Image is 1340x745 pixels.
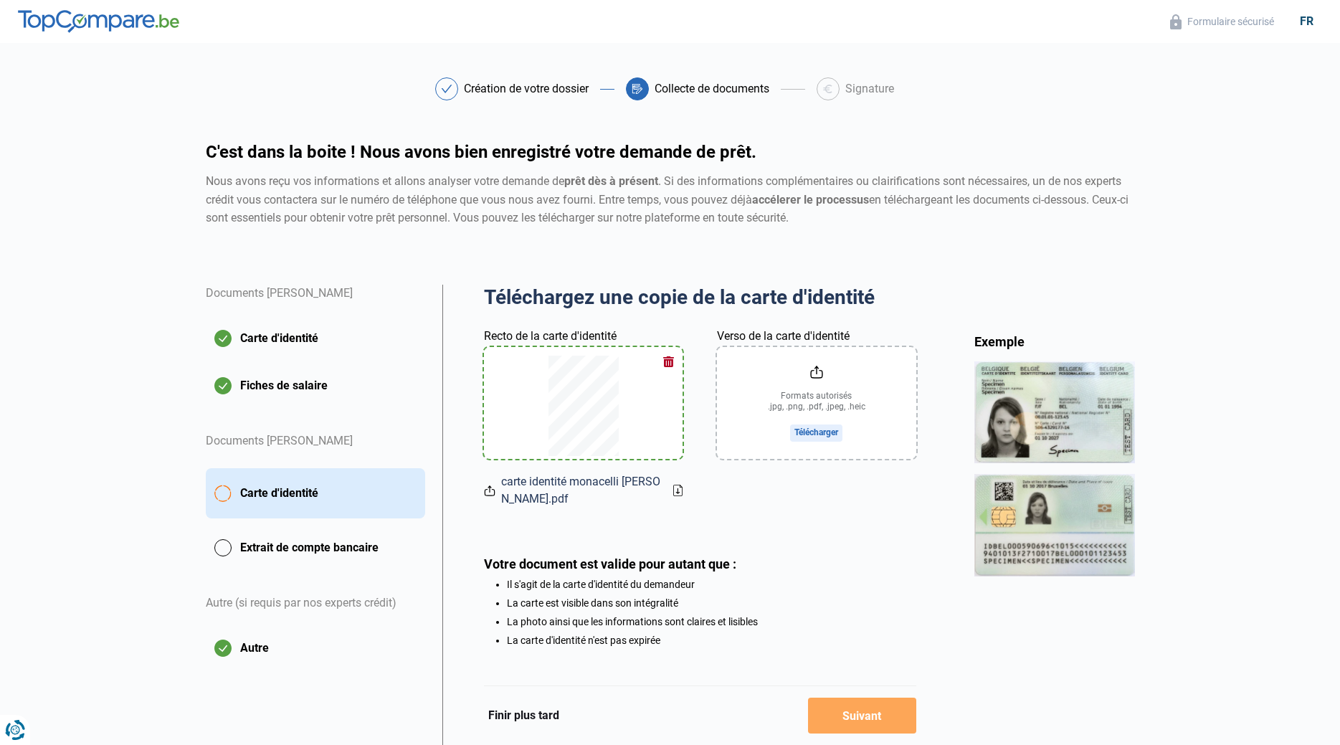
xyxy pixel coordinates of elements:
[507,579,916,590] li: Il s'agit de la carte d'identité du demandeur
[752,193,869,207] strong: accélerer le processus
[206,630,425,666] button: Autre
[484,285,916,310] h2: Téléchargez une copie de la carte d'identité
[206,368,425,404] button: Fiches de salaire
[564,174,658,188] strong: prêt dès à présent
[1166,14,1278,30] button: Formulaire sécurisé
[18,10,179,33] img: TopCompare.be
[464,83,589,95] div: Création de votre dossier
[206,285,425,321] div: Documents [PERSON_NAME]
[507,635,916,646] li: La carte d'identité n'est pas expirée
[484,328,617,345] label: Recto de la carte d'identité
[507,616,916,627] li: La photo ainsi que les informations sont claires et lisibles
[206,143,1135,161] h1: C'est dans la boite ! Nous avons bien enregistré votre demande de prêt.
[206,530,425,566] button: Extrait de compte bancaire
[206,577,425,630] div: Autre (si requis par nos experts crédit)
[845,83,894,95] div: Signature
[507,597,916,609] li: La carte est visible dans son intégralité
[206,172,1135,227] div: Nous avons reçu vos informations et allons analyser votre demande de . Si des informations complé...
[974,333,1135,350] div: Exemple
[808,698,916,734] button: Suivant
[240,485,318,502] span: Carte d'identité
[206,321,425,356] button: Carte d'identité
[974,361,1135,576] img: idCard
[484,706,564,725] button: Finir plus tard
[717,328,850,345] label: Verso de la carte d'identité
[501,473,662,508] span: carte identité monacelli [PERSON_NAME].pdf
[206,415,425,468] div: Documents [PERSON_NAME]
[484,556,916,571] div: Votre document est valide pour autant que :
[673,485,683,496] a: Download
[206,468,425,518] button: Carte d'identité
[655,83,769,95] div: Collecte de documents
[1291,14,1322,28] div: fr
